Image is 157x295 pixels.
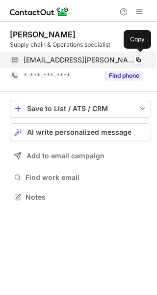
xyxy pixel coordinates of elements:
[10,40,151,49] div: Supply chain & Operations specialist
[10,6,69,18] img: ContactOut v5.3.10
[10,171,151,184] button: Find work email
[10,147,151,165] button: Add to email campaign
[105,71,143,81] button: Reveal Button
[24,56,136,64] span: [EMAIL_ADDRESS][PERSON_NAME][DOMAIN_NAME]
[26,173,147,182] span: Find work email
[10,123,151,141] button: AI write personalized message
[10,190,151,204] button: Notes
[10,100,151,118] button: save-profile-one-click
[26,152,105,160] span: Add to email campaign
[27,128,131,136] span: AI write personalized message
[10,29,76,39] div: [PERSON_NAME]
[26,193,147,202] span: Notes
[27,105,134,113] div: Save to List / ATS / CRM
